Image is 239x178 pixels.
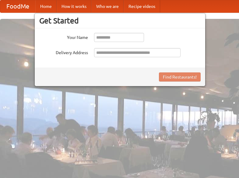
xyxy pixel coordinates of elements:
[39,33,88,40] label: Your Name
[39,16,201,25] h3: Get Started
[159,72,201,82] button: Find Restaurants!
[35,0,57,12] a: Home
[39,48,88,56] label: Delivery Address
[124,0,160,12] a: Recipe videos
[57,0,91,12] a: How it works
[91,0,124,12] a: Who we are
[0,0,35,12] a: FoodMe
